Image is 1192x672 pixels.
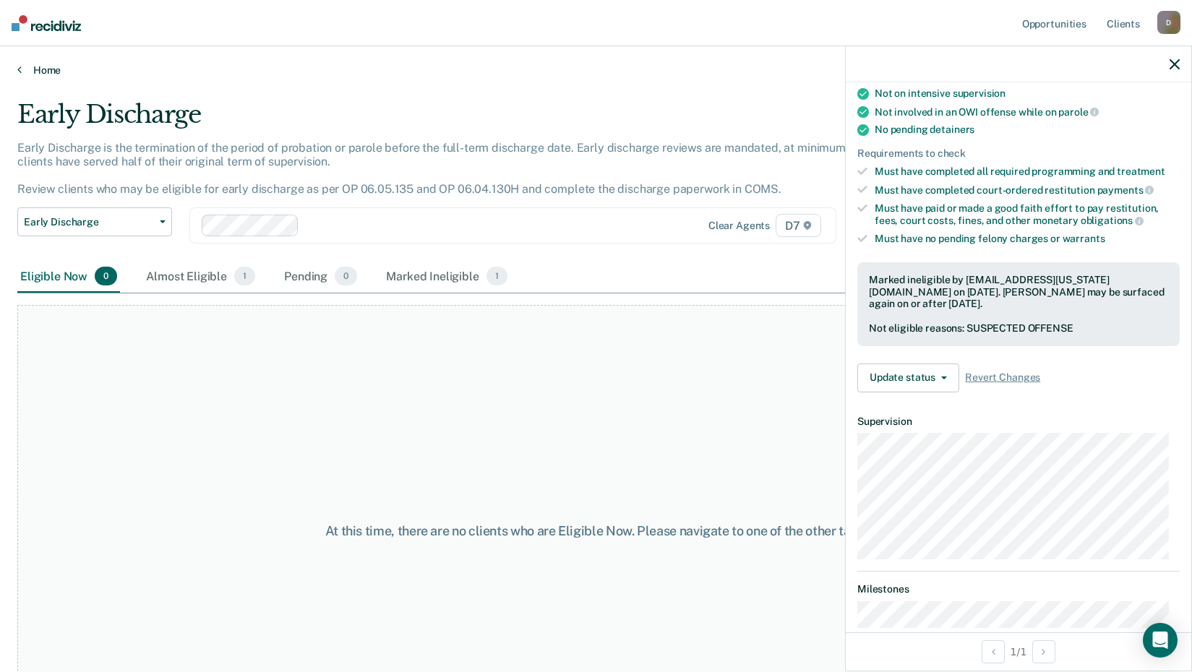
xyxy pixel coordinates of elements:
span: 1 [234,267,255,285]
div: Not on intensive [875,87,1180,100]
span: Revert Changes [965,371,1040,384]
span: warrants [1063,233,1105,244]
span: D7 [776,214,821,237]
button: Previous Opportunity [982,640,1005,663]
div: Almost Eligible [143,261,258,293]
div: Clear agents [708,220,770,232]
span: detainers [930,124,974,135]
div: Pending [281,261,360,293]
div: Marked Ineligible [383,261,510,293]
div: [PERSON_NAME] is now in the Marked Ineligible tab for Early Discharge [36,627,407,640]
span: Early Discharge [24,216,154,228]
span: payments [1097,184,1154,196]
span: 0 [335,267,357,285]
span: 0 [95,267,117,285]
button: Next Opportunity [1032,640,1055,663]
div: Must have paid or made a good faith effort to pay restitution, fees, court costs, fines, and othe... [875,202,1180,227]
div: Eligible Now [17,261,120,293]
span: supervision [953,87,1006,99]
div: Not involved in an OWI offense while on [875,105,1180,119]
span: parole [1058,106,1099,118]
button: Update status [857,363,959,392]
div: 1 / 1 [846,632,1191,671]
div: Must have completed all required programming and [875,165,1180,178]
span: treatment [1117,165,1165,177]
div: Not eligible reasons: SUSPECTED OFFENSE [869,322,1168,335]
dt: Supervision [857,415,1180,428]
dt: Milestones [857,583,1180,595]
span: obligations [1081,215,1144,226]
p: Early Discharge is the termination of the period of probation or parole before the full-term disc... [17,141,877,197]
div: Early Discharge [17,100,912,141]
div: Marked ineligible by [EMAIL_ADDRESS][US_STATE][DOMAIN_NAME] on [DATE]. [PERSON_NAME] may be surfa... [869,274,1168,310]
img: Recidiviz [12,15,81,31]
div: Must have completed court-ordered restitution [875,184,1180,197]
div: Requirements to check [857,147,1180,160]
span: 1 [486,267,507,285]
div: At this time, there are no clients who are Eligible Now. Please navigate to one of the other tabs. [307,523,886,539]
div: Open Intercom Messenger [1143,623,1178,658]
div: Must have no pending felony charges or [875,233,1180,245]
div: No pending [875,124,1180,136]
div: D [1157,11,1180,34]
a: Home [17,64,1175,77]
